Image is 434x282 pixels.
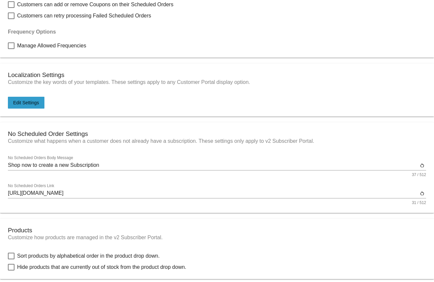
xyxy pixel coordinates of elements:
[412,173,426,177] mat-hint: 37 / 512
[8,227,426,234] h3: Products
[8,29,426,35] h4: Frequency Options
[8,190,418,196] input: No Scheduled Orders Link
[8,79,426,85] p: Customize the key words of your templates. These settings apply to any Customer Portal display op...
[418,190,426,197] button: Reset to default value
[17,263,186,271] span: Hide products that are currently out of stock from the product drop down.
[17,12,151,20] span: Customers can retry processing Failed Scheduled Orders
[8,97,44,109] button: Edit Settings
[8,130,426,138] h3: No Scheduled Order Settings
[418,162,426,169] button: Reset to default value
[17,42,86,50] span: Manage Allowed Frequencies
[13,100,39,105] span: Edit Settings
[8,138,426,144] p: Customize what happens when a customer does not already have a subscription. These settings only ...
[420,191,425,196] mat-icon: restart_alt
[8,162,418,168] input: No Scheduled Orders Body Message
[8,235,426,241] p: Customize how products are managed in the v2 Subscriber Portal.
[420,163,425,168] mat-icon: restart_alt
[17,1,173,9] span: Customers can add or remove Coupons on their Scheduled Orders
[412,201,426,205] mat-hint: 31 / 512
[8,71,426,79] h3: Localization Settings
[17,252,160,260] span: Sort products by alphabetical order in the product drop down.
